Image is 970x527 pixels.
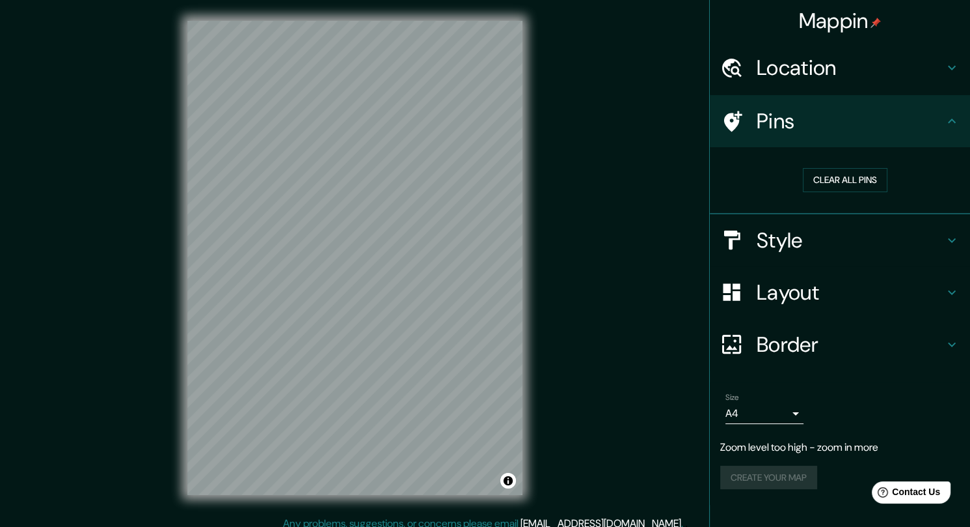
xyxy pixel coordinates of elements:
[870,18,881,28] img: pin-icon.png
[854,476,956,513] iframe: Help widget launcher
[757,55,944,81] h4: Location
[803,168,887,192] button: Clear all pins
[710,95,970,147] div: Pins
[725,392,739,403] label: Size
[710,42,970,94] div: Location
[710,266,970,319] div: Layout
[799,8,882,34] h4: Mappin
[187,21,522,495] canvas: Map
[757,227,944,253] h4: Style
[757,279,944,306] h4: Layout
[500,473,516,489] button: Toggle attribution
[720,440,960,455] p: Zoom level too high - zoom in more
[710,214,970,266] div: Style
[710,319,970,371] div: Border
[725,403,803,424] div: A4
[757,108,944,134] h4: Pins
[757,332,944,358] h4: Border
